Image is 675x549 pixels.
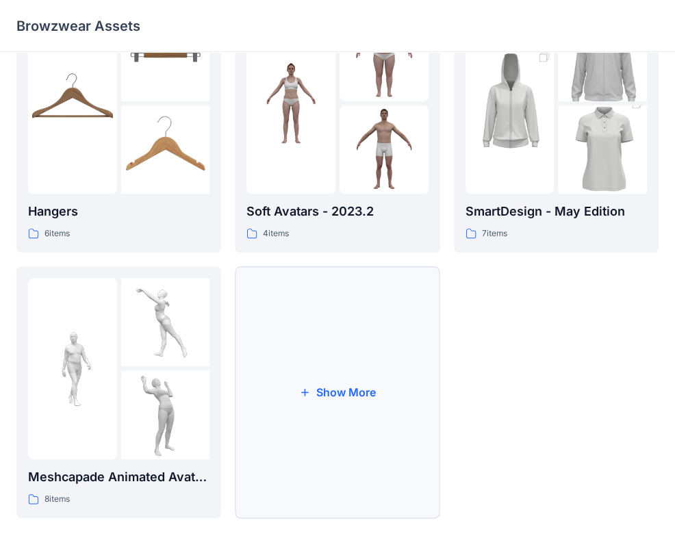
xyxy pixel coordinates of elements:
[28,468,209,487] p: Meshcapade Animated Avatars
[28,59,117,148] img: folder 1
[235,266,440,518] button: Show More
[44,227,70,241] p: 6 items
[558,83,647,216] img: folder 3
[340,105,429,194] img: folder 3
[16,266,221,518] a: folder 1folder 2folder 3Meshcapade Animated Avatars8items
[121,370,210,459] img: folder 3
[263,227,289,241] p: 4 items
[121,105,210,194] img: folder 3
[246,202,428,221] p: Soft Avatars - 2023.2
[44,492,70,507] p: 8 items
[28,202,209,221] p: Hangers
[16,1,221,253] a: folder 1folder 2folder 3Hangers6items
[340,12,429,101] img: folder 2
[482,227,507,241] p: 7 items
[466,202,647,221] p: SmartDesign - May Edition
[121,12,210,101] img: folder 2
[235,1,440,253] a: folder 1folder 2folder 3Soft Avatars - 2023.24items
[121,278,210,367] img: folder 2
[246,59,335,148] img: folder 1
[28,324,117,413] img: folder 1
[16,16,140,36] p: Browzwear Assets
[466,36,555,169] img: folder 1
[454,1,659,253] a: folder 1folder 2folder 3SmartDesign - May Edition7items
